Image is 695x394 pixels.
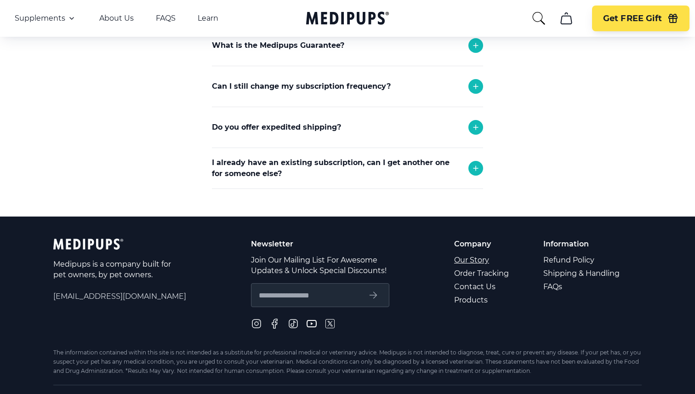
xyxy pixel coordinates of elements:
[543,267,621,280] a: Shipping & Handling
[251,255,389,276] p: Join Our Mailing List For Awesome Updates & Unlock Special Discounts!
[454,267,510,280] a: Order Tracking
[306,10,389,29] a: Medipups
[99,14,134,23] a: About Us
[212,188,483,236] div: Absolutely! Simply place the order and use the shipping address of the person who will receive th...
[53,259,173,280] p: Medipups is a company built for pet owners, by pet owners.
[603,13,662,24] span: Get FREE Gift
[454,293,510,307] a: Products
[53,291,186,302] span: [EMAIL_ADDRESS][DOMAIN_NAME]
[212,157,459,179] p: I already have an existing subscription, can I get another one for someone else?
[53,348,642,376] div: The information contained within this site is not intended as a substitute for professional medic...
[454,239,510,249] p: Company
[531,11,546,26] button: search
[212,40,344,51] p: What is the Medipups Guarantee?
[251,239,389,249] p: Newsletter
[454,253,510,267] a: Our Story
[543,253,621,267] a: Refund Policy
[543,239,621,249] p: Information
[212,66,483,125] div: If you received the wrong product or your product was damaged in transit, we will replace it with...
[212,81,391,92] p: Can I still change my subscription frequency?
[543,280,621,293] a: FAQs
[212,148,483,195] div: Yes we do! Please reach out to support and we will try to accommodate any request.
[198,14,218,23] a: Learn
[454,280,510,293] a: Contact Us
[212,107,483,154] div: Yes you can. Simply reach out to support and we will adjust your monthly deliveries!
[15,14,65,23] span: Supplements
[592,6,689,31] button: Get FREE Gift
[156,14,176,23] a: FAQS
[15,13,77,24] button: Supplements
[212,122,341,133] p: Do you offer expedited shipping?
[555,7,577,29] button: cart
